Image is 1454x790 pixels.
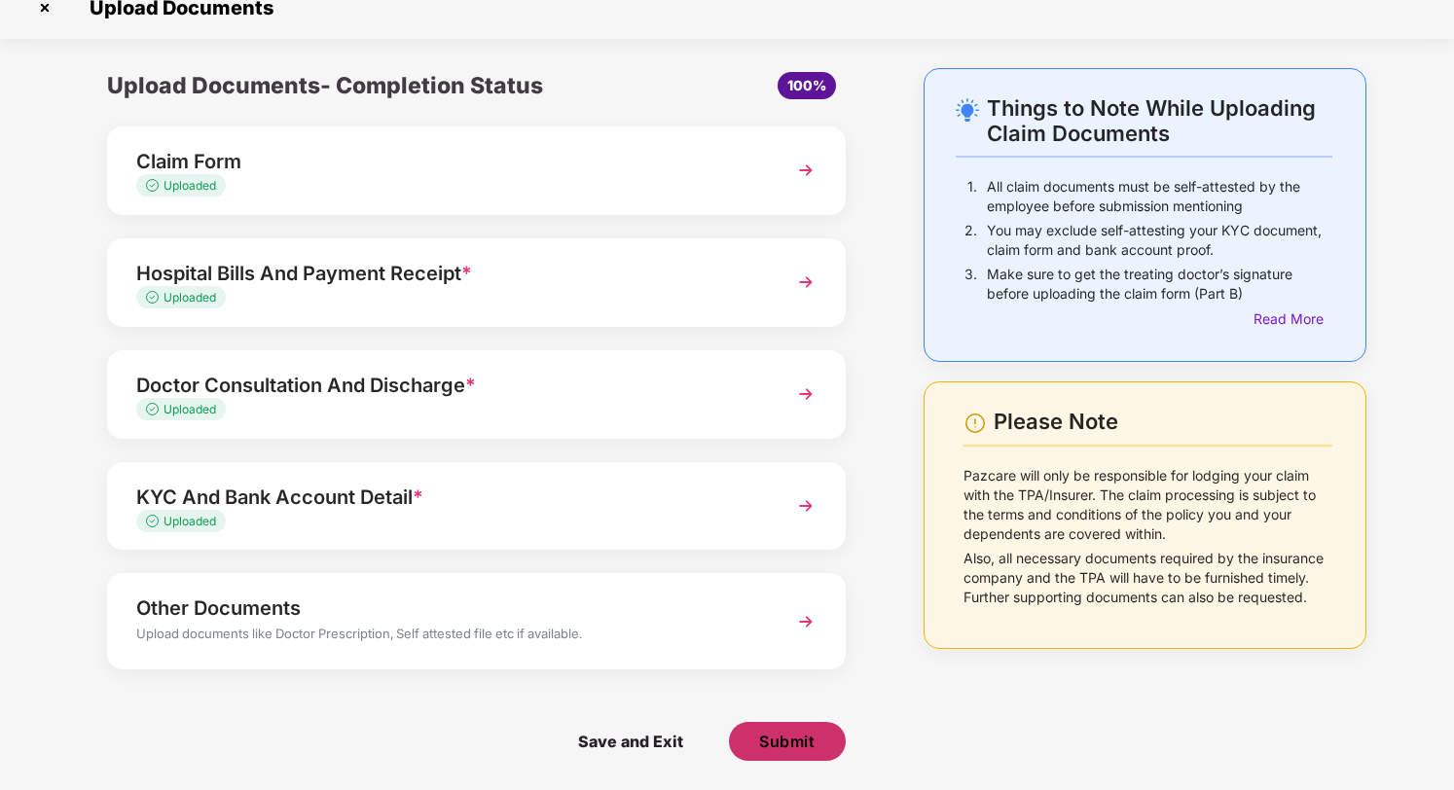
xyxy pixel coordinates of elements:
img: svg+xml;base64,PHN2ZyBpZD0iTmV4dCIgeG1sbnM9Imh0dHA6Ly93d3cudzMub3JnLzIwMDAvc3ZnIiB3aWR0aD0iMzYiIG... [788,153,823,188]
img: svg+xml;base64,PHN2ZyBpZD0iTmV4dCIgeG1sbnM9Imh0dHA6Ly93d3cudzMub3JnLzIwMDAvc3ZnIiB3aWR0aD0iMzYiIG... [788,488,823,523]
div: Claim Form [136,146,760,177]
span: Uploaded [164,290,216,305]
img: svg+xml;base64,PHN2ZyB4bWxucz0iaHR0cDovL3d3dy53My5vcmcvMjAwMC9zdmciIHdpZHRoPSIxMy4zMzMiIGhlaWdodD... [146,179,164,192]
span: 100% [787,77,826,93]
img: svg+xml;base64,PHN2ZyBpZD0iTmV4dCIgeG1sbnM9Imh0dHA6Ly93d3cudzMub3JnLzIwMDAvc3ZnIiB3aWR0aD0iMzYiIG... [788,604,823,639]
p: Also, all necessary documents required by the insurance company and the TPA will have to be furni... [963,549,1332,607]
div: Things to Note While Uploading Claim Documents [987,95,1332,146]
div: Upload documents like Doctor Prescription, Self attested file etc if available. [136,624,760,649]
img: svg+xml;base64,PHN2ZyB4bWxucz0iaHR0cDovL3d3dy53My5vcmcvMjAwMC9zdmciIHdpZHRoPSIxMy4zMzMiIGhlaWdodD... [146,515,164,527]
span: Uploaded [164,402,216,416]
p: 2. [964,221,977,260]
div: Hospital Bills And Payment Receipt [136,258,760,289]
span: Uploaded [164,514,216,528]
div: Other Documents [136,592,760,624]
span: Uploaded [164,178,216,193]
div: Doctor Consultation And Discharge [136,370,760,401]
div: Upload Documents- Completion Status [107,68,600,103]
img: svg+xml;base64,PHN2ZyBpZD0iV2FybmluZ18tXzI0eDI0IiBkYXRhLW5hbWU9Ildhcm5pbmcgLSAyNHgyNCIgeG1sbnM9Im... [963,412,987,435]
div: Read More [1254,308,1332,330]
p: All claim documents must be self-attested by the employee before submission mentioning [987,177,1332,216]
span: Save and Exit [559,722,703,761]
span: Submit [759,731,815,752]
img: svg+xml;base64,PHN2ZyB4bWxucz0iaHR0cDovL3d3dy53My5vcmcvMjAwMC9zdmciIHdpZHRoPSIxMy4zMzMiIGhlaWdodD... [146,291,164,304]
img: svg+xml;base64,PHN2ZyB4bWxucz0iaHR0cDovL3d3dy53My5vcmcvMjAwMC9zdmciIHdpZHRoPSIxMy4zMzMiIGhlaWdodD... [146,403,164,415]
img: svg+xml;base64,PHN2ZyBpZD0iTmV4dCIgeG1sbnM9Imh0dHA6Ly93d3cudzMub3JnLzIwMDAvc3ZnIiB3aWR0aD0iMzYiIG... [788,265,823,300]
p: Pazcare will only be responsible for lodging your claim with the TPA/Insurer. The claim processin... [963,466,1332,544]
img: svg+xml;base64,PHN2ZyBpZD0iTmV4dCIgeG1sbnM9Imh0dHA6Ly93d3cudzMub3JnLzIwMDAvc3ZnIiB3aWR0aD0iMzYiIG... [788,377,823,412]
button: Submit [729,722,846,761]
p: 1. [967,177,977,216]
p: 3. [964,265,977,304]
div: KYC And Bank Account Detail [136,482,760,513]
p: You may exclude self-attesting your KYC document, claim form and bank account proof. [987,221,1332,260]
div: Please Note [994,409,1332,435]
p: Make sure to get the treating doctor’s signature before uploading the claim form (Part B) [987,265,1332,304]
img: svg+xml;base64,PHN2ZyB4bWxucz0iaHR0cDovL3d3dy53My5vcmcvMjAwMC9zdmciIHdpZHRoPSIyNC4wOTMiIGhlaWdodD... [956,98,979,122]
